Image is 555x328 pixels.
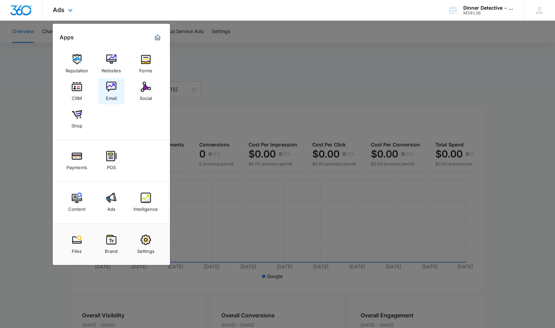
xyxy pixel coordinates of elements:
[64,78,90,104] a: CRM
[64,189,90,215] a: Content
[105,245,118,254] div: Brand
[101,64,121,73] div: Websites
[98,51,124,77] a: Websites
[133,51,159,77] a: Forms
[98,231,124,257] a: Brand
[65,64,88,73] div: Reputation
[53,6,64,13] span: Ads
[72,245,82,254] div: Files
[71,120,82,129] div: Shop
[133,78,159,104] a: Social
[107,203,115,212] div: Ads
[67,161,87,170] div: Payments
[137,245,154,254] div: Settings
[60,34,74,41] h2: Apps
[64,106,90,132] a: Shop
[98,78,124,104] a: Email
[133,203,158,212] div: Intelligence
[98,147,124,174] a: POS
[64,231,90,257] a: Files
[64,51,90,77] a: Reputation
[463,11,514,16] div: account id
[139,64,152,73] div: Forms
[64,147,90,174] a: Payments
[133,231,159,257] a: Settings
[72,92,82,101] div: CRM
[463,5,514,11] div: account name
[107,161,116,170] div: POS
[106,92,117,101] div: Email
[98,189,124,215] a: Ads
[68,203,85,212] div: Content
[152,32,163,43] a: Marketing 360® Dashboard
[140,92,152,101] div: Social
[133,189,159,215] a: Intelligence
